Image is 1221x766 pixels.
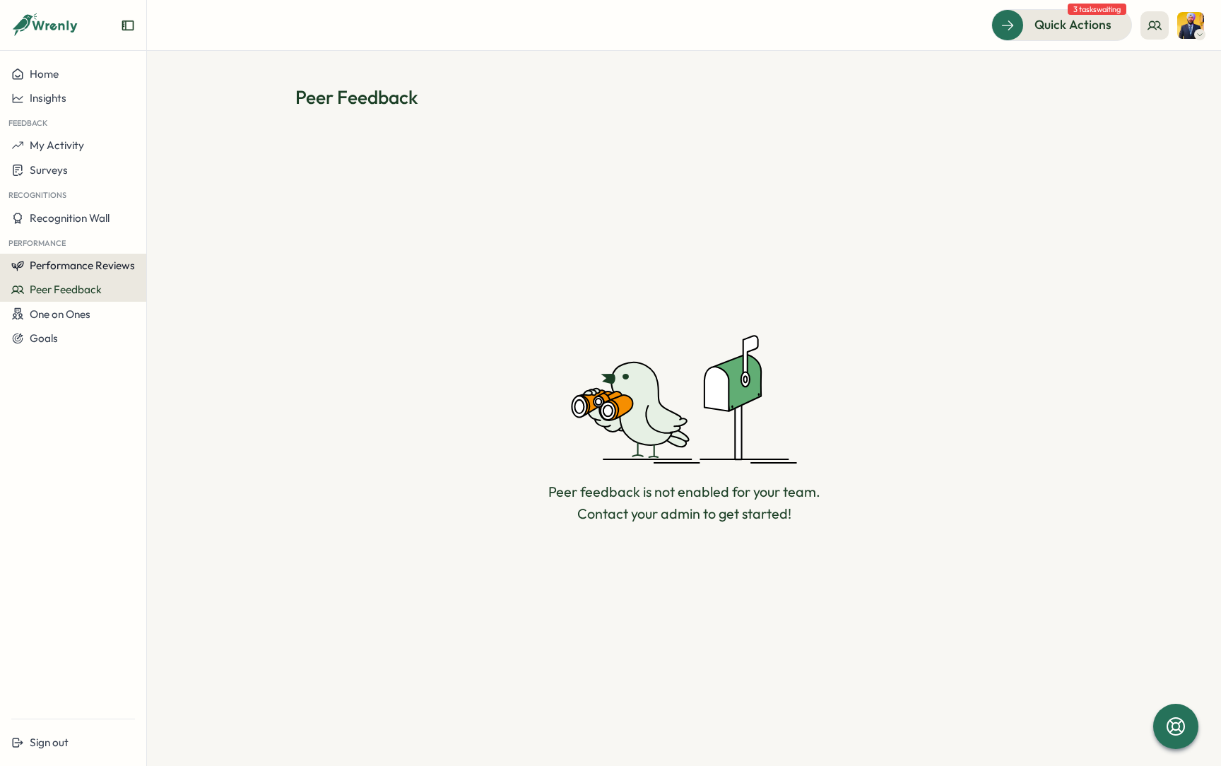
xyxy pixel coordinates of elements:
span: Performance Reviews [30,259,135,272]
button: Quick Actions [991,9,1132,40]
span: Insights [30,91,66,105]
span: Surveys [30,163,68,177]
span: Recognition Wall [30,211,110,225]
span: Home [30,67,59,81]
p: Peer feedback is not enabled for your team. Contact your admin to get started! [548,481,820,525]
img: Baldeep Singh Kwatra [1177,12,1204,39]
span: My Activity [30,139,84,152]
span: One on Ones [30,307,90,321]
span: Quick Actions [1034,16,1111,34]
button: Expand sidebar [121,18,135,33]
span: Goals [30,331,58,345]
h1: Peer Feedback [295,85,1073,110]
span: Sign out [30,736,69,749]
span: Peer Feedback [30,283,102,296]
span: 3 tasks waiting [1068,4,1126,15]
